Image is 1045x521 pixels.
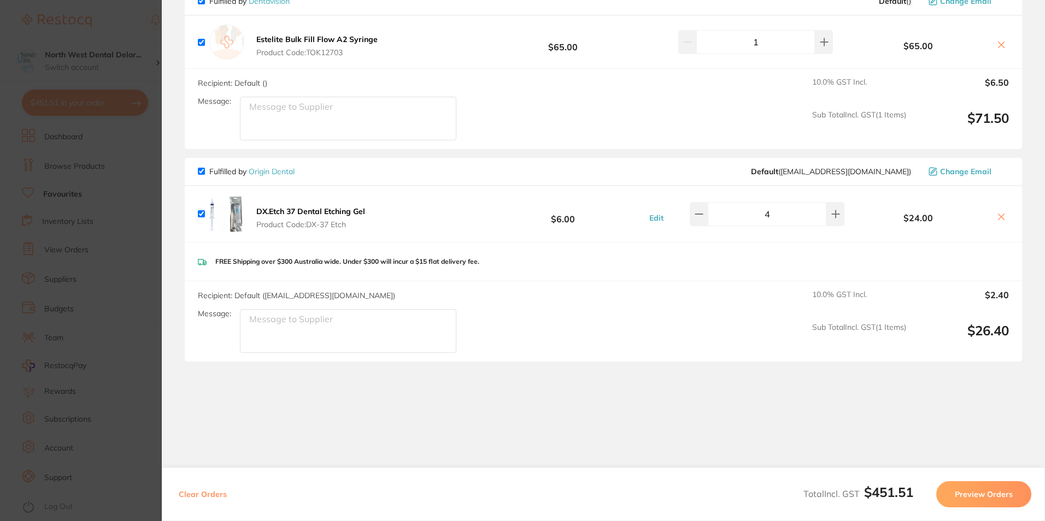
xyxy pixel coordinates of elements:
b: $24.00 [847,213,989,223]
output: $2.40 [915,290,1009,314]
span: Recipient: Default ( ) [198,78,267,88]
b: $451.51 [864,484,913,500]
span: Product Code: DX-37 Etch [256,220,365,229]
label: Message: [198,97,231,106]
button: Estelite Bulk Fill Flow A2 Syringe Product Code:TOK12703 [253,34,381,57]
span: Change Email [940,167,991,176]
button: Change Email [925,167,1009,176]
output: $71.50 [915,110,1009,140]
b: Estelite Bulk Fill Flow A2 Syringe [256,34,378,44]
p: Fulfilled by [209,167,295,176]
b: Default [751,167,778,176]
img: empty.jpg [209,25,244,60]
b: $65.00 [482,32,644,52]
button: Edit [646,213,667,223]
span: Sub Total Incl. GST ( 1 Items) [812,110,906,140]
output: $26.40 [915,323,1009,353]
span: 10.0 % GST Incl. [812,78,906,102]
span: Recipient: Default ( [EMAIL_ADDRESS][DOMAIN_NAME] ) [198,291,395,300]
img: cWRoeTRtOA [209,195,244,233]
button: Clear Orders [175,481,230,507]
span: info@origindental.com.au [751,167,911,176]
output: $6.50 [915,78,1009,102]
b: $6.00 [482,204,644,224]
label: Message: [198,309,231,318]
button: DX.Etch 37 Dental Etching Gel Product Code:DX-37 Etch [253,206,368,229]
b: $65.00 [847,41,989,51]
span: Sub Total Incl. GST ( 1 Items) [812,323,906,353]
span: 10.0 % GST Incl. [812,290,906,314]
b: DX.Etch 37 Dental Etching Gel [256,206,365,216]
span: Product Code: TOK12703 [256,48,378,57]
a: Origin Dental [249,167,295,176]
p: FREE Shipping over $300 Australia wide. Under $300 will incur a $15 flat delivery fee. [215,258,479,265]
button: Preview Orders [936,481,1031,507]
span: Total Incl. GST [803,488,913,499]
